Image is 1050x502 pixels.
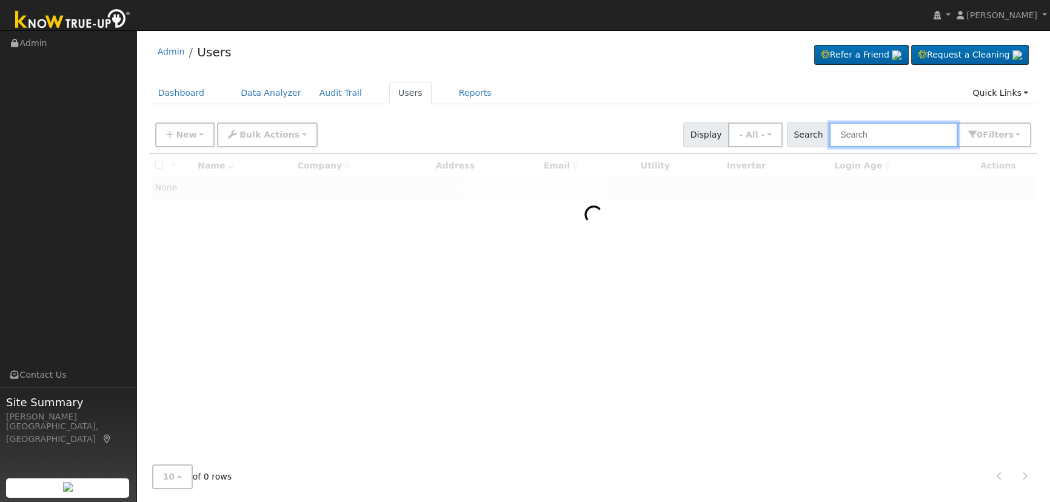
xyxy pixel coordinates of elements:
[966,10,1037,20] span: [PERSON_NAME]
[683,122,729,147] span: Display
[310,82,371,104] a: Audit Trail
[239,130,299,139] span: Bulk Actions
[217,122,317,147] button: Bulk Actions
[829,122,958,147] input: Search
[450,82,501,104] a: Reports
[983,130,1014,139] span: Filter
[176,130,196,139] span: New
[155,122,215,147] button: New
[9,7,136,34] img: Know True-Up
[911,45,1029,65] a: Request a Cleaning
[814,45,909,65] a: Refer a Friend
[957,122,1031,147] button: 0Filters
[728,122,783,147] button: - All -
[389,82,432,104] a: Users
[149,82,214,104] a: Dashboard
[1008,130,1013,139] span: s
[102,434,113,444] a: Map
[6,410,130,423] div: [PERSON_NAME]
[163,472,175,481] span: 10
[892,50,901,60] img: retrieve
[6,420,130,446] div: [GEOGRAPHIC_DATA], [GEOGRAPHIC_DATA]
[6,394,130,410] span: Site Summary
[232,82,310,104] a: Data Analyzer
[152,464,232,489] span: of 0 rows
[152,464,193,489] button: 10
[158,47,185,56] a: Admin
[63,482,73,492] img: retrieve
[787,122,830,147] span: Search
[1012,50,1022,60] img: retrieve
[963,82,1037,104] a: Quick Links
[197,45,231,59] a: Users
